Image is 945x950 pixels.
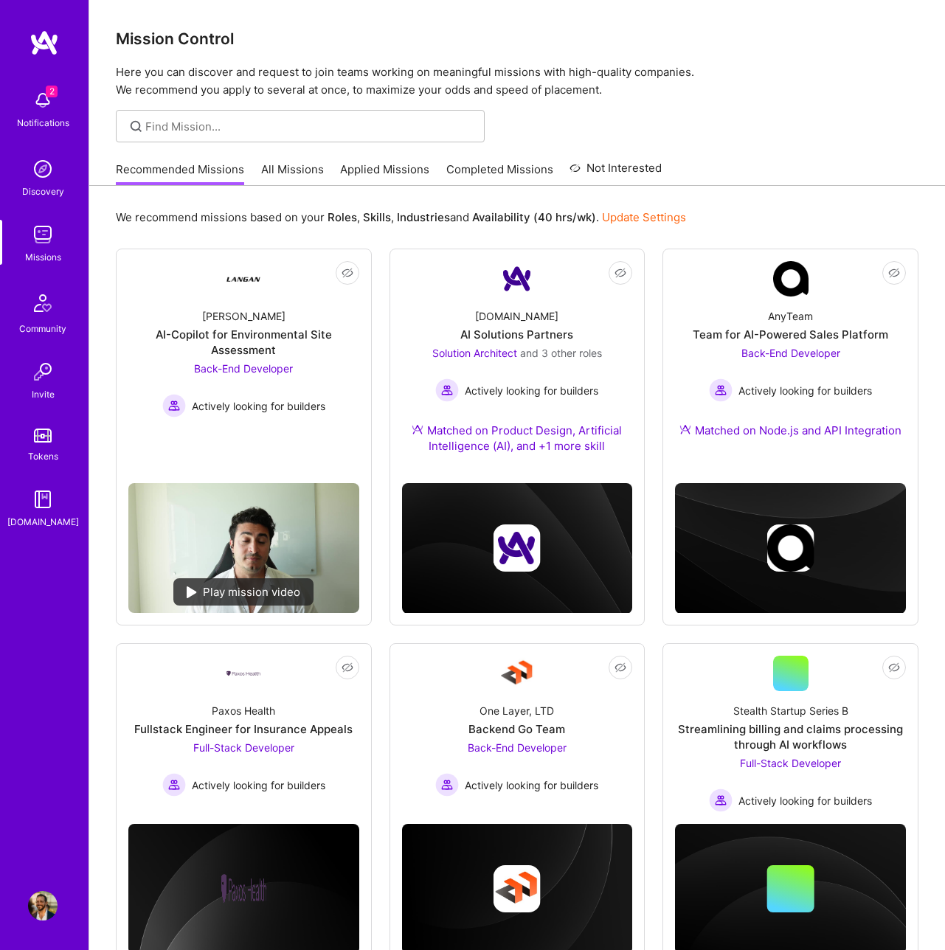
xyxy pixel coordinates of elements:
[212,703,275,718] div: Paxos Health
[43,86,55,97] img: tab_domain_overview_orange.svg
[220,865,267,912] img: Company logo
[693,327,888,342] div: Team for AI-Powered Sales Platform
[17,115,69,131] div: Notifications
[162,773,186,797] img: Actively looking for builders
[468,741,567,754] span: Back-End Developer
[363,210,391,224] b: Skills
[19,321,66,336] div: Community
[432,347,517,359] span: Solution Architect
[397,210,450,224] b: Industries
[679,423,901,438] div: Matched on Node.js and API Integration
[602,210,686,224] a: Update Settings
[116,162,244,186] a: Recommended Missions
[412,423,423,435] img: Ateam Purple Icon
[41,24,72,35] div: v 4.0.25
[402,423,633,454] div: Matched on Product Design, Artificial Intelligence (AI), and +1 more skill
[226,261,261,297] img: Company Logo
[499,656,535,691] img: Company Logo
[679,423,691,435] img: Ateam Purple Icon
[134,721,353,737] div: Fullstack Engineer for Insurance Appeals
[194,362,293,375] span: Back-End Developer
[342,267,353,279] i: icon EyeClosed
[7,514,79,530] div: [DOMAIN_NAME]
[28,154,58,184] img: discovery
[38,38,162,50] div: Domain: [DOMAIN_NAME]
[173,578,314,606] div: Play mission video
[128,656,359,799] a: Company LogoPaxos HealthFullstack Engineer for Insurance AppealsFull-Stack Developer Actively loo...
[520,347,602,359] span: and 3 other roles
[446,162,553,186] a: Completed Missions
[435,773,459,797] img: Actively looking for builders
[46,86,58,97] span: 2
[192,398,325,414] span: Actively looking for builders
[28,485,58,514] img: guide book
[32,386,55,402] div: Invite
[226,670,261,678] img: Company Logo
[741,347,840,359] span: Back-End Developer
[675,261,906,456] a: Company LogoAnyTeamTeam for AI-Powered Sales PlatformBack-End Developer Actively looking for buil...
[733,703,848,718] div: Stealth Startup Series B
[187,586,197,598] img: play
[615,267,626,279] i: icon EyeClosed
[25,285,60,321] img: Community
[28,86,58,115] img: bell
[28,448,58,464] div: Tokens
[24,891,61,920] a: User Avatar
[25,249,61,265] div: Missions
[165,87,243,97] div: Keywords by Traffic
[28,357,58,386] img: Invite
[22,184,64,199] div: Discovery
[149,86,161,97] img: tab_keywords_by_traffic_grey.svg
[738,383,872,398] span: Actively looking for builders
[192,777,325,793] span: Actively looking for builders
[888,662,900,673] i: icon EyeClosed
[709,788,733,812] img: Actively looking for builders
[472,210,596,224] b: Availability (40 hrs/wk)
[465,777,598,793] span: Actively looking for builders
[116,63,918,99] p: Here you can discover and request to join teams working on meaningful missions with high-quality ...
[465,383,598,398] span: Actively looking for builders
[888,267,900,279] i: icon EyeClosed
[740,757,841,769] span: Full-Stack Developer
[767,524,814,572] img: Company logo
[494,524,541,572] img: Company logo
[402,483,633,614] img: cover
[499,261,535,297] img: Company Logo
[28,891,58,920] img: User Avatar
[145,119,474,134] input: Find Mission...
[28,220,58,249] img: teamwork
[202,308,285,324] div: [PERSON_NAME]
[675,721,906,752] div: Streamlining billing and claims processing through AI workflows
[675,656,906,812] a: Stealth Startup Series BStreamlining billing and claims processing through AI workflowsFull-Stack...
[193,741,294,754] span: Full-Stack Developer
[773,261,809,297] img: Company Logo
[261,162,324,186] a: All Missions
[59,87,132,97] div: Domain Overview
[328,210,357,224] b: Roles
[475,308,558,324] div: [DOMAIN_NAME]
[768,308,813,324] div: AnyTeam
[24,38,35,50] img: website_grey.svg
[494,865,541,912] img: Company logo
[128,483,359,613] img: No Mission
[468,721,565,737] div: Backend Go Team
[162,394,186,417] img: Actively looking for builders
[738,793,872,808] span: Actively looking for builders
[615,662,626,673] i: icon EyeClosed
[570,159,662,186] a: Not Interested
[402,656,633,799] a: Company LogoOne Layer, LTDBackend Go TeamBack-End Developer Actively looking for buildersActively...
[675,483,906,614] img: cover
[128,118,145,135] i: icon SearchGrey
[709,378,733,402] img: Actively looking for builders
[402,261,633,471] a: Company Logo[DOMAIN_NAME]AI Solutions PartnersSolution Architect and 3 other rolesActively lookin...
[342,662,353,673] i: icon EyeClosed
[24,24,35,35] img: logo_orange.svg
[460,327,573,342] div: AI Solutions Partners
[435,378,459,402] img: Actively looking for builders
[480,703,554,718] div: One Layer, LTD
[34,429,52,443] img: tokens
[128,261,359,471] a: Company Logo[PERSON_NAME]AI-Copilot for Environmental Site AssessmentBack-End Developer Actively ...
[116,209,686,225] p: We recommend missions based on your , , and .
[340,162,429,186] a: Applied Missions
[116,30,918,48] h3: Mission Control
